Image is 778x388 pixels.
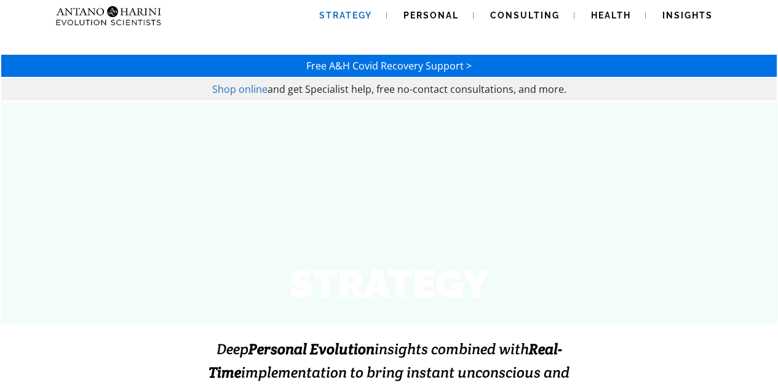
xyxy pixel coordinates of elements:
[490,10,560,20] span: Consulting
[319,10,372,20] span: Strategy
[403,10,459,20] span: Personal
[268,82,566,96] span: and get Specialist help, free no-contact consultations, and more.
[289,261,489,307] strong: STRATEGY
[306,59,472,73] a: Free A&H Covid Recovery Support >
[248,339,375,358] strong: Personal Evolution
[212,82,268,96] a: Shop online
[591,10,631,20] span: Health
[662,10,713,20] span: Insights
